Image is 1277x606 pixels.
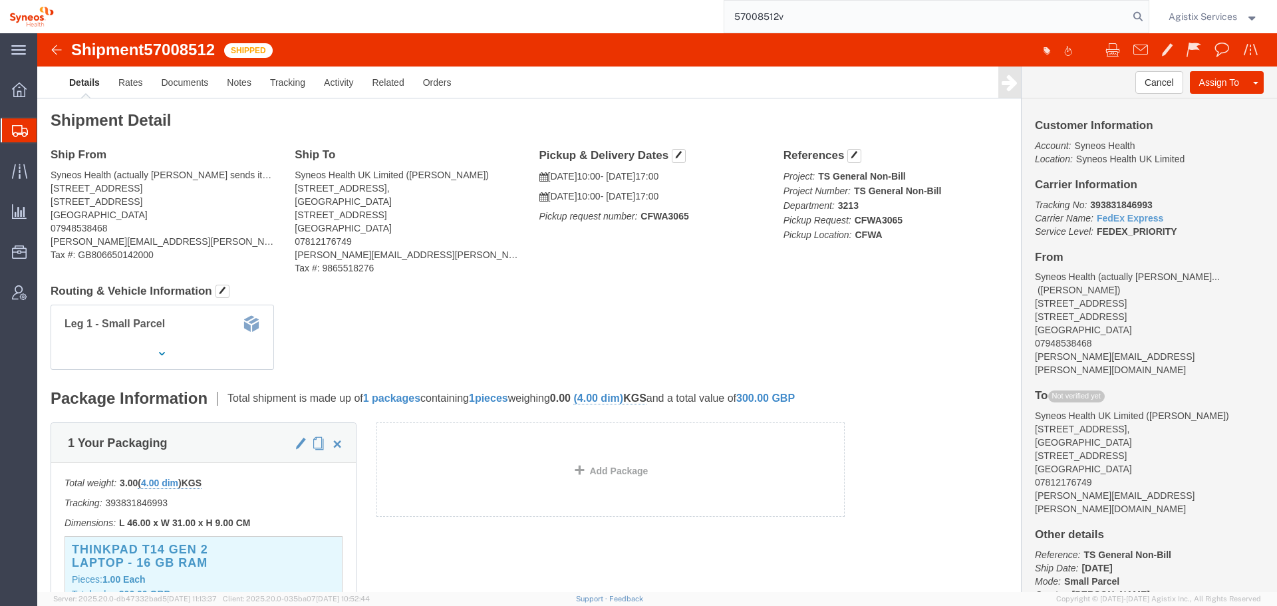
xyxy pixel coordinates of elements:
[609,595,643,603] a: Feedback
[316,595,370,603] span: [DATE] 10:52:44
[724,1,1129,33] input: Search for shipment number, reference number
[167,595,217,603] span: [DATE] 11:13:37
[37,33,1277,592] iframe: FS Legacy Container
[1056,593,1261,605] span: Copyright © [DATE]-[DATE] Agistix Inc., All Rights Reserved
[223,595,370,603] span: Client: 2025.20.0-035ba07
[1169,9,1237,24] span: Agistix Services
[53,595,217,603] span: Server: 2025.20.0-db47332bad5
[576,595,609,603] a: Support
[1168,9,1259,25] button: Agistix Services
[9,7,54,27] img: logo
